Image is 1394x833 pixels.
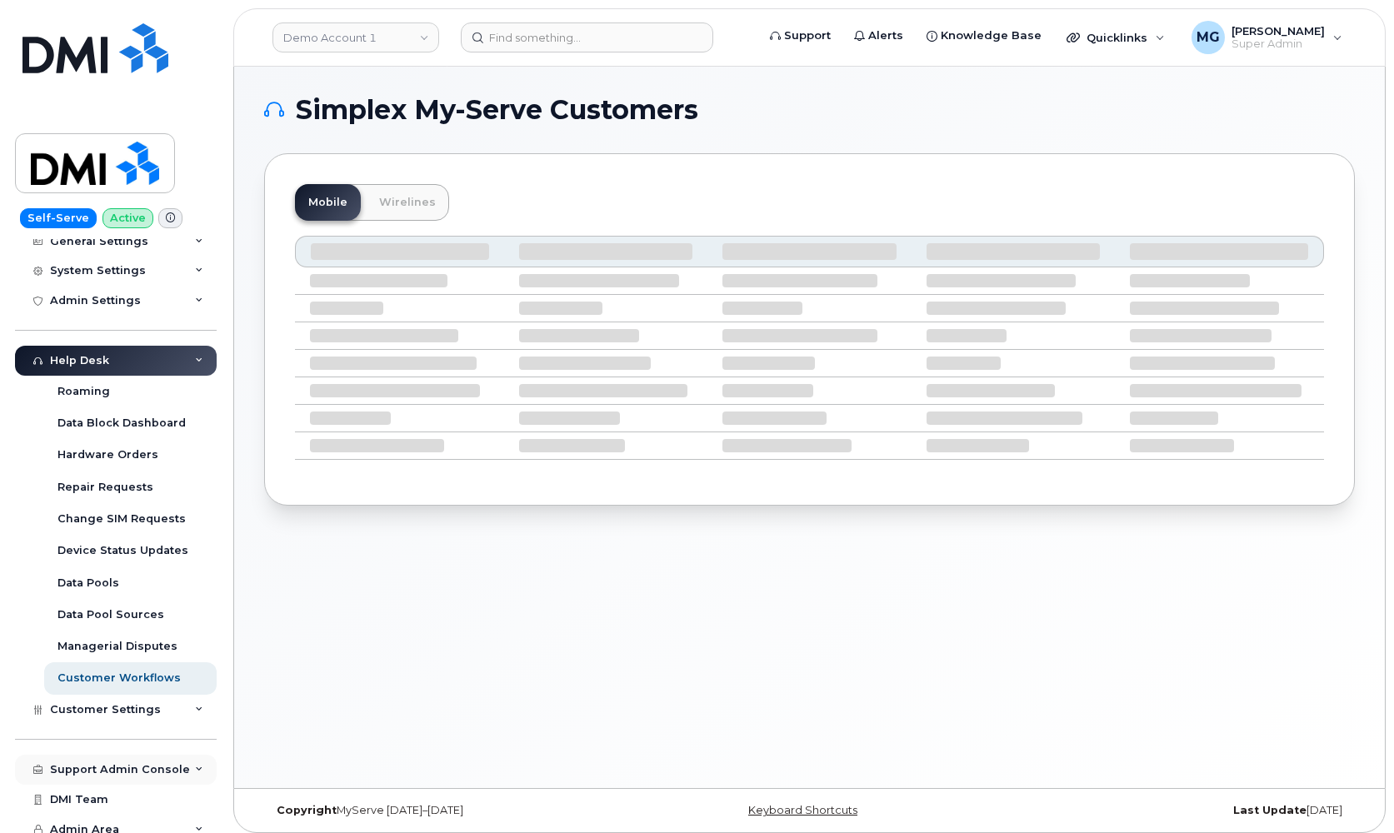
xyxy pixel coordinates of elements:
strong: Last Update [1233,804,1307,816]
a: Keyboard Shortcuts [748,804,857,816]
strong: Copyright [277,804,337,816]
div: [DATE] [992,804,1355,817]
a: Wirelines [366,184,449,221]
div: MyServe [DATE]–[DATE] [264,804,627,817]
a: Mobile [295,184,361,221]
span: Simplex My-Serve Customers [296,97,698,122]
